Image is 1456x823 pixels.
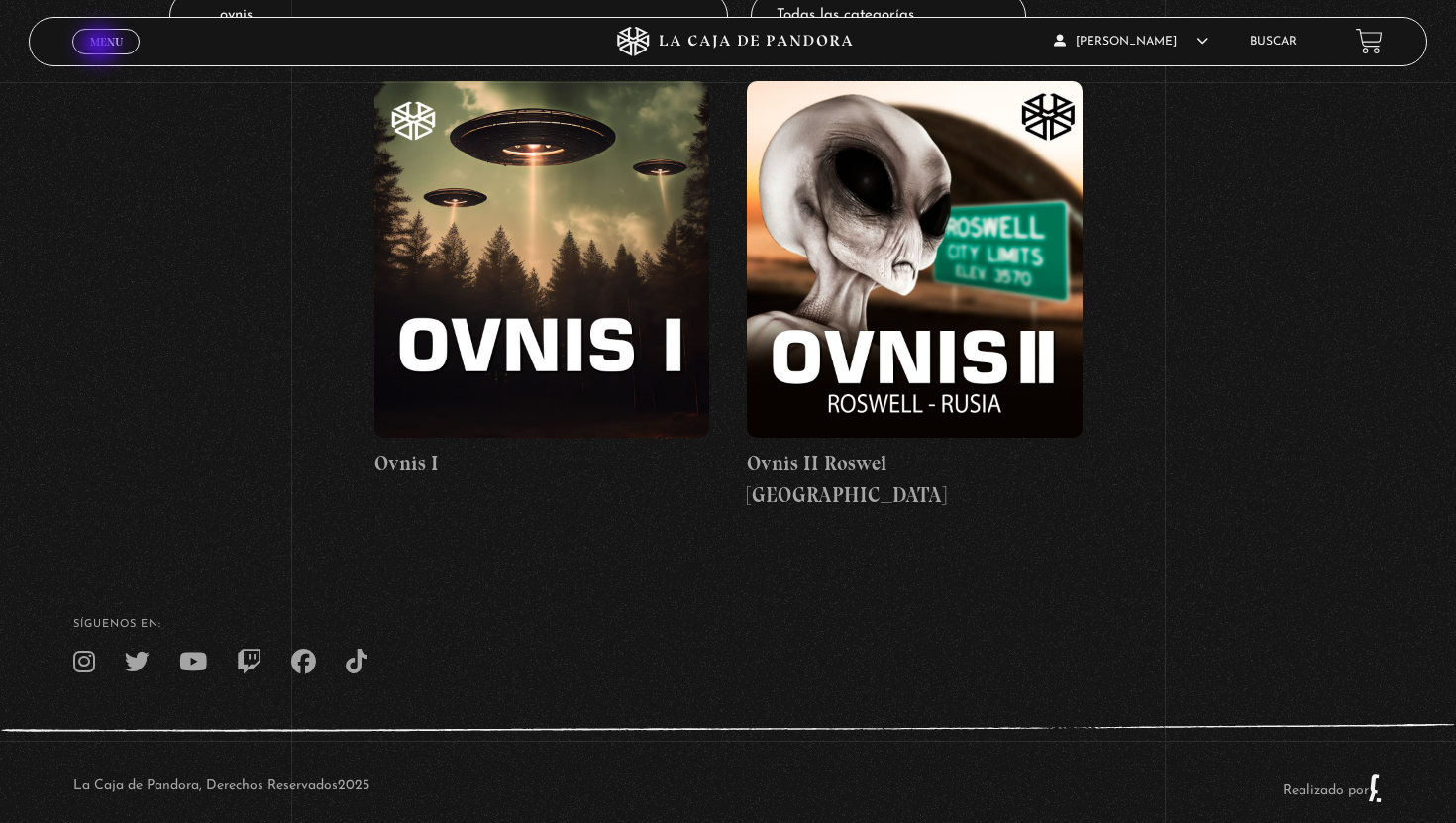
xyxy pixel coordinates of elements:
a: Ovnis I [374,81,710,479]
span: Menu [90,36,123,48]
a: Ovnis II Roswel [GEOGRAPHIC_DATA] [747,81,1083,510]
span: [PERSON_NAME] [1054,36,1208,48]
span: Cerrar [83,51,130,65]
a: Buscar [1250,36,1297,48]
h4: Ovnis II Roswel [GEOGRAPHIC_DATA] [747,448,1083,510]
h4: Ovnis I [374,448,710,479]
a: Realizado por [1283,783,1384,798]
h4: SÍguenos en: [73,619,1384,630]
p: La Caja de Pandora, Derechos Reservados 2025 [73,773,369,803]
a: View your shopping cart [1356,28,1383,54]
